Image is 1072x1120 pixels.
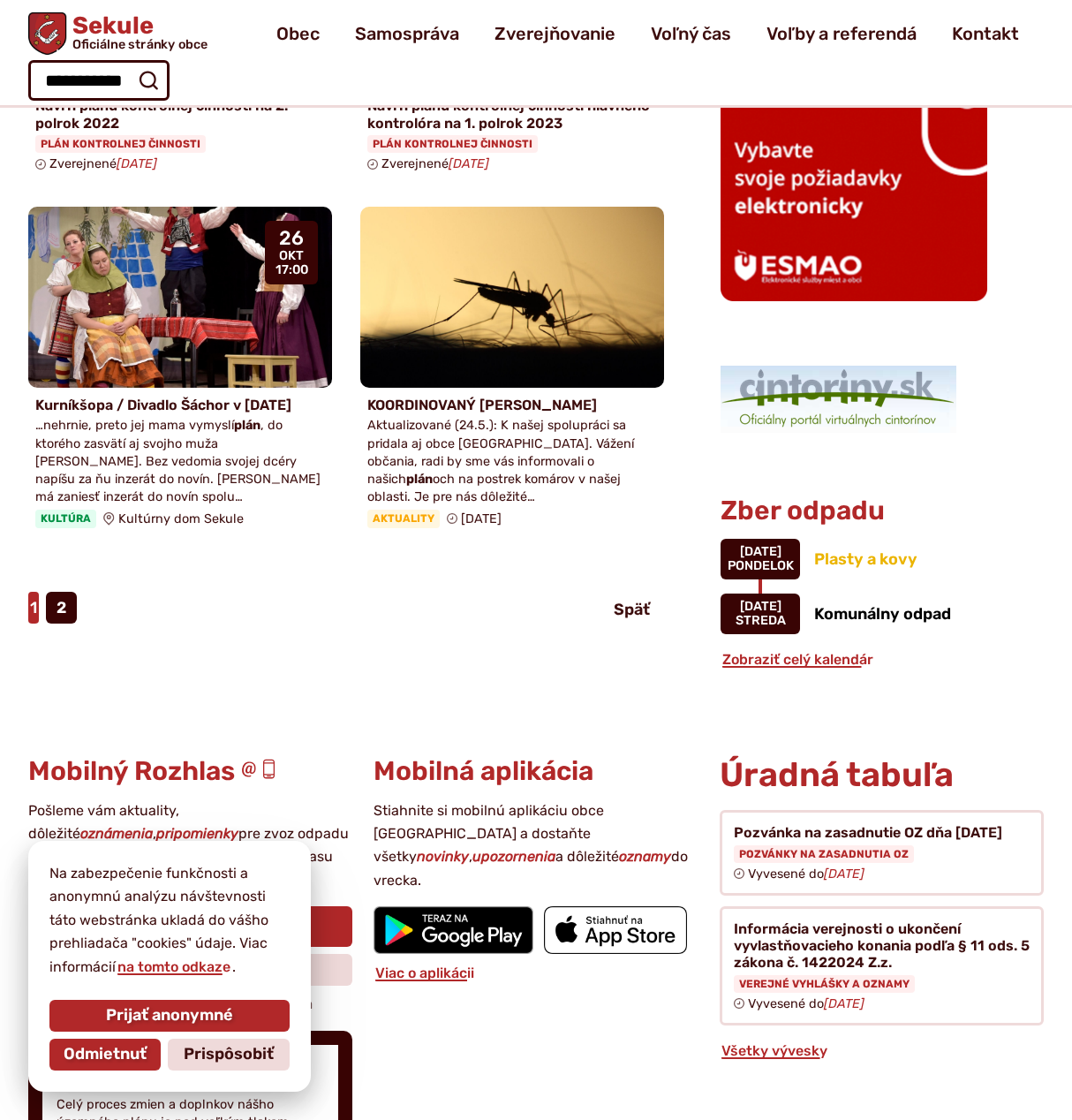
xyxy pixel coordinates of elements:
h4: Návrh plánu kontrolnej činnosti hlavného kontrolóra na 1. polrok 2023 [367,97,657,131]
h3: Mobilná aplikácia [374,757,698,786]
a: Informácia verejnosti o ukončení vyvlastňovacieho konania podľa § 11 ods. 5 zákona č. 1422024 Z.z... [720,906,1044,1025]
a: Samospráva [355,9,459,58]
span: Zverejnené [49,156,157,171]
a: Logo Sekule, prejsť na domovskú stránku. [28,12,208,55]
h3: Zber odpadu [721,496,987,526]
span: Aktualizované (24.5.): K našej spolupráci sa pridala aj obce [GEOGRAPHIC_DATA]. Vážení občania, r... [367,418,634,504]
strong: upozornenia [472,848,555,865]
span: …nehrnie, preto jej mama vymyslí , do ktorého zasvätí aj svojho muža [PERSON_NAME]. Bez vedomia s... [35,418,321,504]
a: Viac o aplikácii [374,965,476,981]
img: esmao_sekule_b.png [721,33,987,301]
span: Plán kontrolnej činnosti [367,135,538,153]
span: 17:00 [276,263,308,277]
a: Obec [276,9,320,58]
span: Kultúra [35,510,96,527]
h4: KOORDINOVANÝ [PERSON_NAME] [367,397,657,413]
a: Voľný čas [651,9,731,58]
p: Pošleme vám aktuality, dôležité , pre zvoz odpadu a udalosti a viac cez . Správy z Rozhlasu môžet... [28,799,352,893]
a: Komunálny odpad [DATE] streda [721,594,987,634]
span: Kultúrny dom Sekule [118,511,244,526]
span: Prijať anonymné [106,1006,233,1025]
span: Aktuality [367,510,440,527]
span: Prispôsobiť [184,1045,274,1064]
span: Oficiálne stránky obce [72,38,208,50]
span: streda [736,613,786,628]
h4: Návrh plánu kontrolnej činnosti na 2. polrok 2022 [35,97,325,131]
img: Prejsť na mobilnú aplikáciu Sekule v službe Google Play [374,906,533,954]
a: na tomto odkaze [116,958,232,975]
strong: pripomienky [156,825,238,842]
strong: oznámenia [80,825,153,842]
button: Prijať anonymné [49,1000,290,1032]
strong: plán [406,472,433,487]
a: Plasty a kovy [DATE] pondelok [721,539,987,579]
span: Plán kontrolnej činnosti [35,135,206,153]
strong: oznamy [619,848,671,865]
a: Zobraziť celý kalendár [721,651,875,668]
p: Stiahnite si mobilnú aplikáciu obce [GEOGRAPHIC_DATA] a dostaňte všetky , a dôležité do vrecka. [374,799,698,893]
span: pondelok [728,558,794,573]
h4: Kurníkšopa / Divadlo Šáchor v [DATE] [35,397,325,413]
span: Komunálny odpad [814,604,951,624]
span: 26 [276,228,308,249]
a: Pozvánka na zasadnutie OZ dňa [DATE] Pozvánky na zasadnutia OZ Vyvesené do[DATE] [720,810,1044,896]
span: Zverejnené [381,156,489,171]
span: [DATE] [740,544,781,559]
span: Plasty a kovy [814,549,917,569]
span: [DATE] [461,511,502,526]
em: [DATE] [449,156,489,171]
h3: Mobilný Rozhlas [28,757,352,786]
strong: plán [234,418,260,433]
span: okt [276,249,308,263]
a: Kontakt [952,9,1019,58]
span: [DATE] [740,599,781,614]
img: 1.png [721,366,956,433]
button: Odmietnuť [49,1039,161,1071]
span: Sekule [66,14,208,51]
a: Kurníkšopa / Divadlo Šáchor v [DATE] …nehrnie, preto jej mama vymyslíplán, do ktorého zasvätí aj ... [28,207,332,534]
a: Zverejňovanie [494,9,615,58]
span: Späť [614,600,650,619]
p: Na zabezpečenie funkčnosti a anonymnú analýzu návštevnosti táto webstránka ukladá do vášho prehli... [49,862,290,979]
a: Všetky vývesky [720,1042,829,1059]
span: 2 [46,592,77,624]
img: Prejsť na domovskú stránku [28,12,66,55]
em: [DATE] [117,156,157,171]
span: Odmietnuť [64,1045,147,1064]
h2: Úradná tabuľa [720,757,1044,794]
button: Prispôsobiť [168,1039,290,1071]
a: Voľby a referendá [766,9,917,58]
a: KOORDINOVANÝ [PERSON_NAME] Aktualizované (24.5.): K našej spolupráci sa pridala aj obce [GEOGRAPH... [360,207,664,534]
a: 1 [28,592,39,624]
img: Prejsť na mobilnú aplikáciu Sekule v App Store [544,906,687,954]
a: Späť [600,594,664,625]
strong: novinky [417,848,469,865]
